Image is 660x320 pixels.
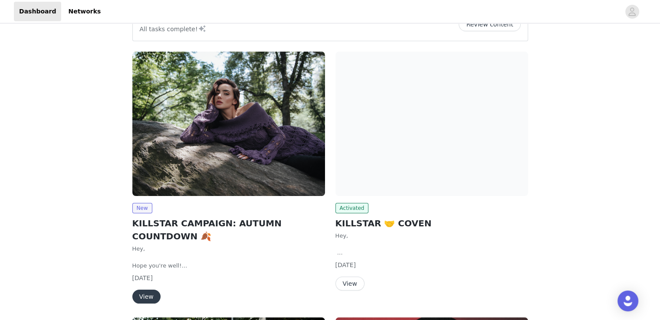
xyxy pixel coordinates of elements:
[14,2,61,21] a: Dashboard
[335,217,528,230] h2: KILLSTAR 🤝 COVEN
[132,203,152,213] span: New
[63,2,106,21] a: Networks
[335,277,364,291] button: View
[459,17,520,31] button: Review content
[628,5,636,19] div: avatar
[132,261,325,270] p: Hope you're well!
[335,203,369,213] span: Activated
[132,52,325,196] img: KILLSTAR - US
[132,294,161,300] a: View
[132,290,161,304] button: View
[335,232,528,240] p: Hey,
[335,281,364,287] a: View
[335,261,356,268] span: [DATE]
[132,245,325,253] p: Hey,
[132,217,325,243] h2: KILLSTAR CAMPAIGN: AUTUMN COUNTDOWN 🍂
[140,23,207,34] p: All tasks complete!
[335,52,528,196] img: KILLSTAR - EU
[617,291,638,311] div: Open Intercom Messenger
[132,274,153,281] span: [DATE]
